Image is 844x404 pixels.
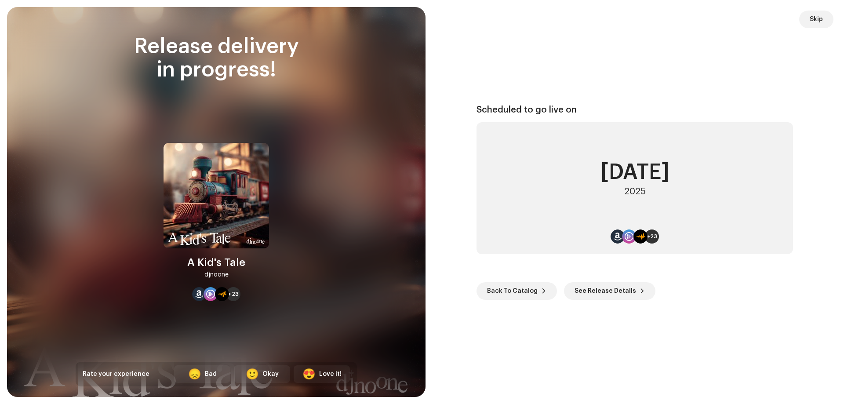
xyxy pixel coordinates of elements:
[204,269,229,280] div: djnoone
[205,370,217,379] div: Bad
[564,282,655,300] button: See Release Details
[477,105,793,115] div: Scheduled to go live on
[477,282,557,300] button: Back To Catalog
[83,371,149,377] span: Rate your experience
[187,255,245,269] div: A Kid's Tale
[262,370,279,379] div: Okay
[246,369,259,379] div: 🙂
[647,233,657,240] span: +23
[810,11,823,28] span: Skip
[575,282,636,300] span: See Release Details
[76,35,357,82] div: Release delivery in progress!
[319,370,342,379] div: Love it!
[799,11,833,28] button: Skip
[624,186,646,197] div: 2025
[600,162,669,183] div: [DATE]
[302,369,316,379] div: 😍
[487,282,538,300] span: Back To Catalog
[164,143,269,248] img: 576c6f0d-bcf1-42c0-840c-ab7117a4205c
[188,369,201,379] div: 😞
[228,291,239,298] span: +23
